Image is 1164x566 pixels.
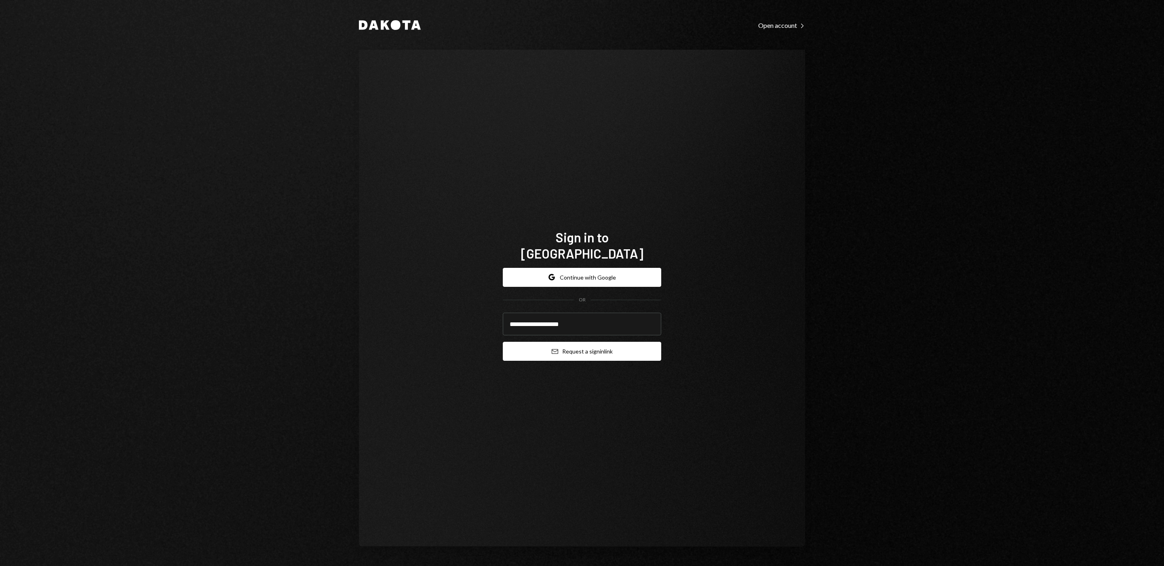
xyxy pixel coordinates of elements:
[503,342,661,361] button: Request a signinlink
[758,21,805,29] a: Open account
[579,297,586,303] div: OR
[503,229,661,261] h1: Sign in to [GEOGRAPHIC_DATA]
[503,268,661,287] button: Continue with Google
